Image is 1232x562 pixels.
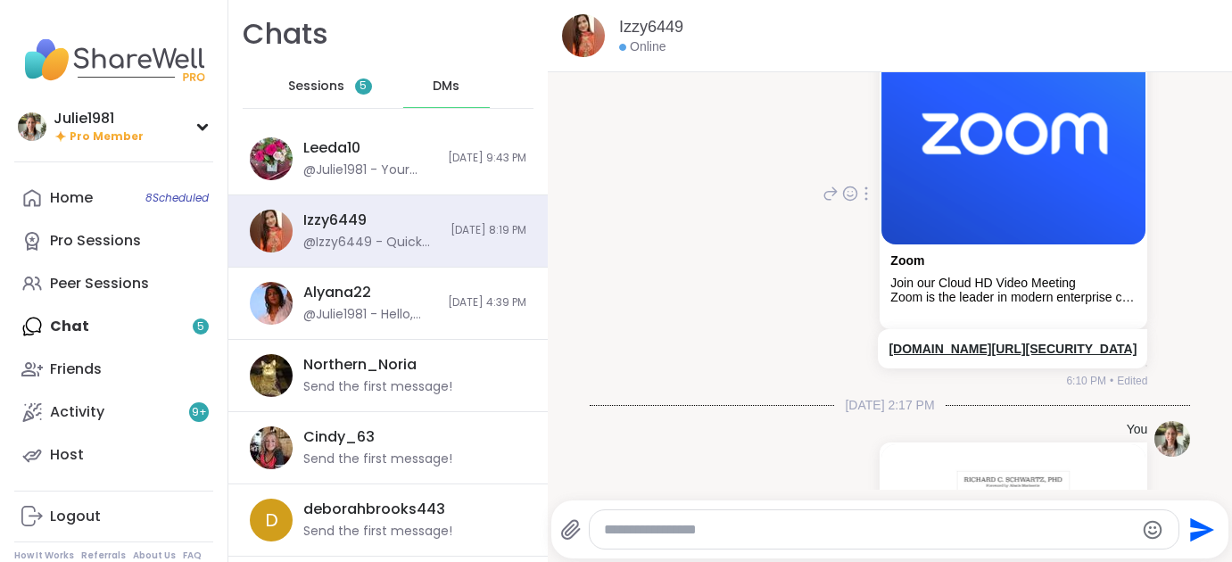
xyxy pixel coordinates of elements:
img: https://sharewell-space-live.sfo3.digitaloceanspaces.com/user-generated/281b872e-73bb-4653-b913-d... [1154,421,1190,457]
div: Izzy6449 [303,211,367,230]
a: Home8Scheduled [14,177,213,219]
span: Sessions [288,78,344,95]
a: Pro Sessions [14,219,213,262]
img: https://sharewell-space-live.sfo3.digitaloceanspaces.com/user-generated/06cb1520-1e1e-4063-87fe-2... [250,354,293,397]
div: Alyana22 [303,283,371,302]
img: https://sharewell-space-live.sfo3.digitaloceanspaces.com/user-generated/beac06d6-ae44-42f7-93ae-b... [562,14,605,57]
span: • [1110,373,1113,389]
span: [DATE] 9:43 PM [448,151,526,166]
div: Julie1981 [54,109,144,128]
div: Home [50,188,93,208]
img: https://sharewell-space-live.sfo3.digitaloceanspaces.com/user-generated/babe0445-ccc0-4241-9884-0... [250,137,293,180]
img: https://sharewell-space-live.sfo3.digitaloceanspaces.com/user-generated/2112777c-e313-405c-8eb4-0... [250,426,293,469]
span: 9 + [192,405,207,420]
div: Activity [50,402,104,422]
button: Emoji picker [1142,519,1163,541]
img: https://sharewell-space-live.sfo3.digitaloceanspaces.com/user-generated/beac06d6-ae44-42f7-93ae-b... [250,210,293,252]
div: Join our Cloud HD Video Meeting [890,276,1137,291]
div: @Julie1981 - Your very welcome! [303,161,437,179]
img: Join our Cloud HD Video Meeting [881,22,1145,244]
a: Logout [14,495,213,538]
span: Pro Member [70,129,144,145]
a: Referrals [81,550,126,562]
a: Friends [14,348,213,391]
a: How It Works [14,550,74,562]
a: Attachment [890,253,924,268]
div: Zoom is the leader in modern enterprise cloud communications. [890,290,1137,305]
h1: Chats [243,14,328,54]
img: Julie1981 [18,112,46,141]
span: DMs [433,78,459,95]
a: Izzy6449 [619,16,683,38]
div: Send the first message! [303,450,452,468]
div: Northern_Noria [303,355,417,375]
span: [DATE] 4:39 PM [448,295,526,310]
div: Pro Sessions [50,231,141,251]
div: Send the first message! [303,378,452,396]
div: Host [50,445,84,465]
div: @Julie1981 - Hello, yes ma’am. [303,306,437,324]
div: deborahbrooks443 [303,500,445,519]
img: https://sharewell-space-live.sfo3.digitaloceanspaces.com/user-generated/06e4d8d4-eeb9-49c7-9b20-c... [250,282,293,325]
div: Online [619,38,666,56]
span: [DATE] 2:17 PM [834,396,945,414]
div: Send the first message! [303,523,452,541]
span: 8 Scheduled [145,191,209,205]
a: Host [14,434,213,476]
div: Friends [50,360,102,379]
div: Cindy_63 [303,427,375,447]
span: 6:10 PM [1066,373,1106,389]
a: Activity9+ [14,391,213,434]
div: Leeda10 [303,138,360,158]
span: d [265,507,278,533]
div: Peer Sessions [50,274,149,293]
span: 5 [360,79,367,94]
a: Peer Sessions [14,262,213,305]
div: @Izzy6449 - Quick access [303,234,440,252]
h4: You [1127,421,1148,439]
a: FAQ [183,550,202,562]
a: About Us [133,550,176,562]
span: Edited [1117,373,1147,389]
textarea: Type your message [604,521,1135,539]
a: [DOMAIN_NAME][URL][SECURITY_DATA] [889,342,1137,356]
div: Logout [50,507,101,526]
span: [DATE] 8:19 PM [451,223,526,238]
img: ShareWell Nav Logo [14,29,213,91]
button: Send [1179,509,1220,550]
